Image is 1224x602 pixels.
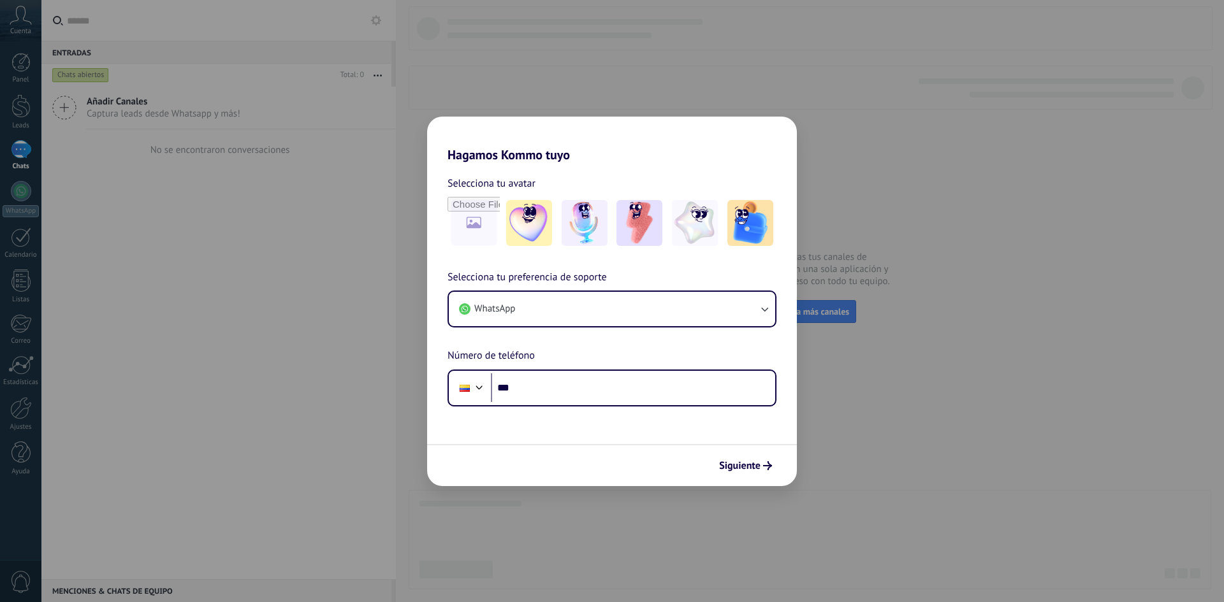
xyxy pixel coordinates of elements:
[562,200,608,246] img: -2.jpeg
[672,200,718,246] img: -4.jpeg
[453,375,477,401] div: Colombia: + 57
[506,200,552,246] img: -1.jpeg
[713,455,778,477] button: Siguiente
[427,117,797,162] h2: Hagamos Kommo tuyo
[448,175,535,192] span: Selecciona tu avatar
[474,303,515,315] span: WhatsApp
[719,461,761,470] span: Siguiente
[616,200,662,246] img: -3.jpeg
[448,348,535,364] span: Número de teléfono
[449,292,775,326] button: WhatsApp
[727,200,773,246] img: -5.jpeg
[448,269,607,286] span: Selecciona tu preferencia de soporte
